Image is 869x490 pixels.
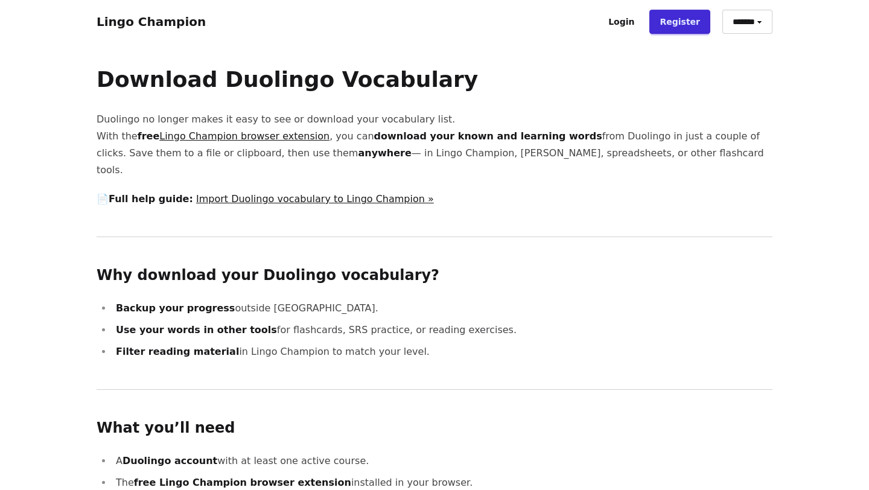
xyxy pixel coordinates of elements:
[598,10,645,34] a: Login
[112,343,772,360] li: in Lingo Champion to match your level.
[116,346,239,357] strong: Filter reading material
[159,130,329,142] a: Lingo Champion browser extension
[97,191,772,208] p: 📄
[97,266,772,285] h2: Why download your Duolingo vocabulary?
[116,324,277,336] strong: Use your words in other tools
[123,455,217,466] strong: Duolingo account
[112,300,772,317] li: outside [GEOGRAPHIC_DATA].
[97,419,772,438] h2: What you’ll need
[97,14,206,29] a: Lingo Champion
[97,68,772,92] h1: Download Duolingo Vocabulary
[358,147,411,159] strong: anywhere
[116,302,235,314] strong: Backup your progress
[112,322,772,339] li: for flashcards, SRS practice, or reading exercises.
[196,193,434,205] a: Import Duolingo vocabulary to Lingo Champion »
[109,193,193,205] strong: Full help guide:
[134,477,351,488] strong: free Lingo Champion browser extension
[138,130,330,142] strong: free
[112,453,772,469] li: A with at least one active course.
[649,10,710,34] a: Register
[374,130,602,142] strong: download your known and learning words
[97,111,772,179] p: Duolingo no longer makes it easy to see or download your vocabulary list. With the , you can from...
